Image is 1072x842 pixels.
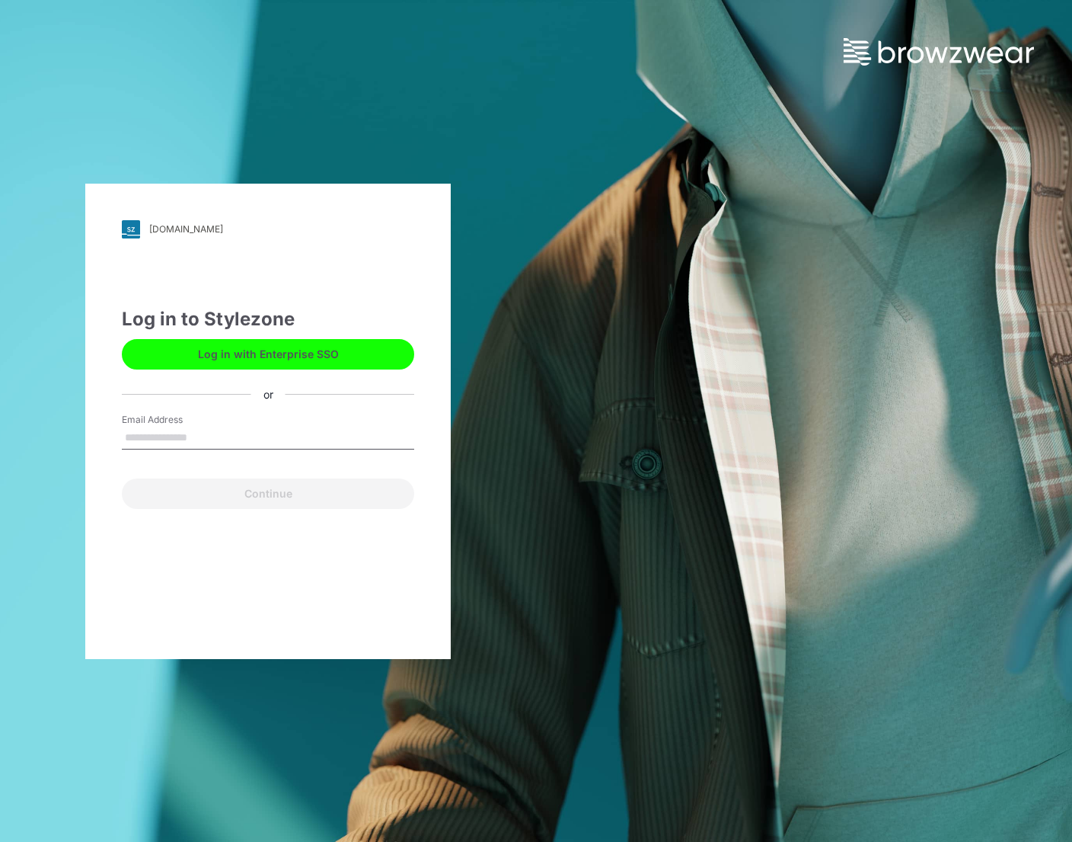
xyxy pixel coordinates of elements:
a: [DOMAIN_NAME] [122,220,414,239]
div: or [251,386,286,402]
div: [DOMAIN_NAME] [149,223,223,235]
div: Log in to Stylezone [122,306,414,333]
button: Log in with Enterprise SSO [122,339,414,370]
label: Email Address [122,413,228,427]
img: browzwear-logo.73288ffb.svg [844,38,1034,66]
img: svg+xml;base64,PHN2ZyB3aWR0aD0iMjgiIGhlaWdodD0iMjgiIHZpZXdCb3g9IjAgMCAyOCAyOCIgZmlsbD0ibm9uZSIgeG... [122,220,140,239]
